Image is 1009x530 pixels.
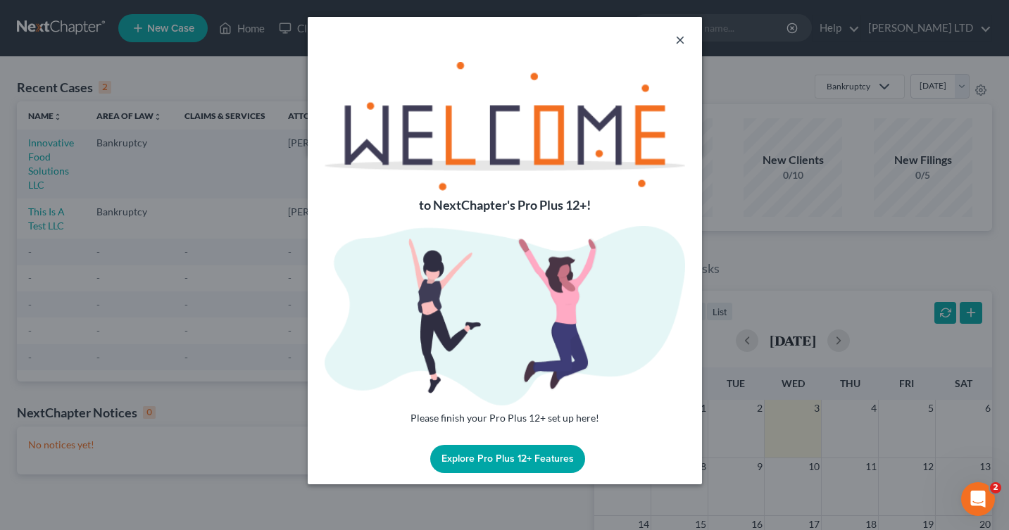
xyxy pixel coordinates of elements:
[961,482,995,516] iframe: Intercom live chat
[990,482,1001,493] span: 2
[430,445,585,473] button: Explore Pro Plus 12+ Features
[325,62,685,191] img: welcome-text-e93f4f82ca6d878d2ad9a3ded85473c796df44e9f91f246eb1f7c07e4ed40195.png
[325,226,685,405] img: welcome-image-a26b3a25d675c260772de98b9467ebac63c13b2f3984d8371938e0f217e76b47.png
[675,31,685,48] button: ×
[325,196,685,215] p: to NextChapter's Pro Plus 12+!
[325,411,685,425] p: Please finish your Pro Plus 12+ set up here!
